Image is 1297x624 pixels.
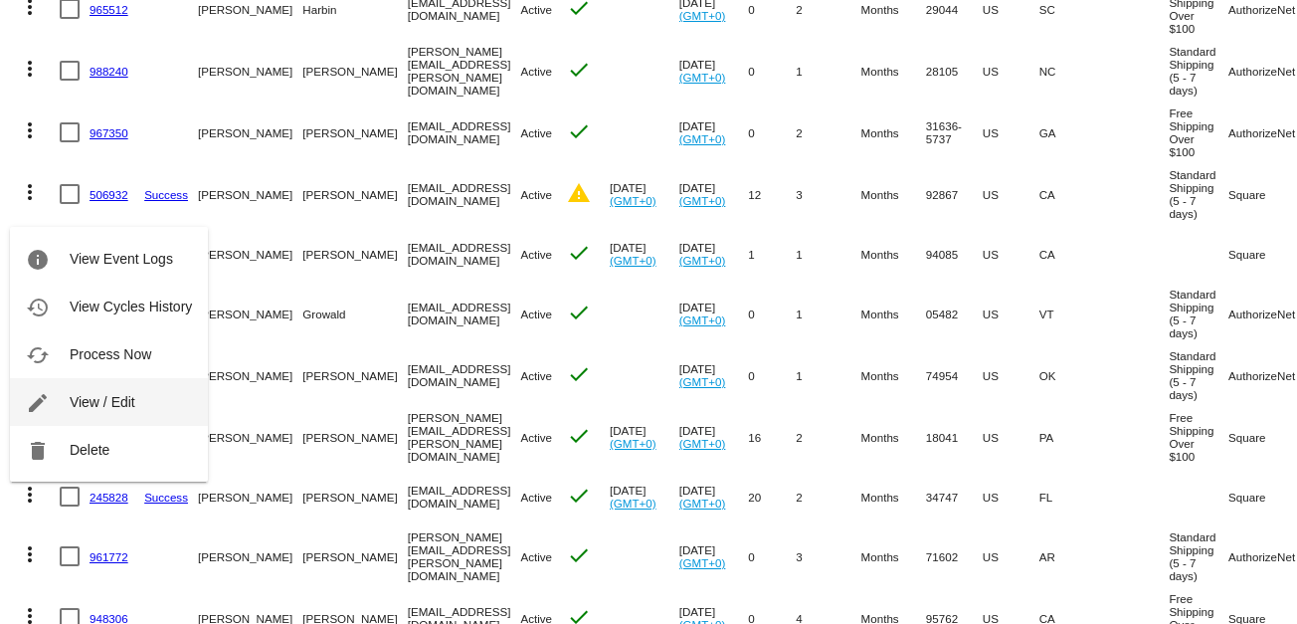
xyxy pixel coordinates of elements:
[70,442,109,458] span: Delete
[70,299,192,314] span: View Cycles History
[26,296,50,319] mat-icon: history
[26,248,50,272] mat-icon: info
[26,391,50,415] mat-icon: edit
[70,394,135,410] span: View / Edit
[26,343,50,367] mat-icon: cached
[70,346,151,362] span: Process Now
[70,251,173,267] span: View Event Logs
[26,439,50,463] mat-icon: delete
